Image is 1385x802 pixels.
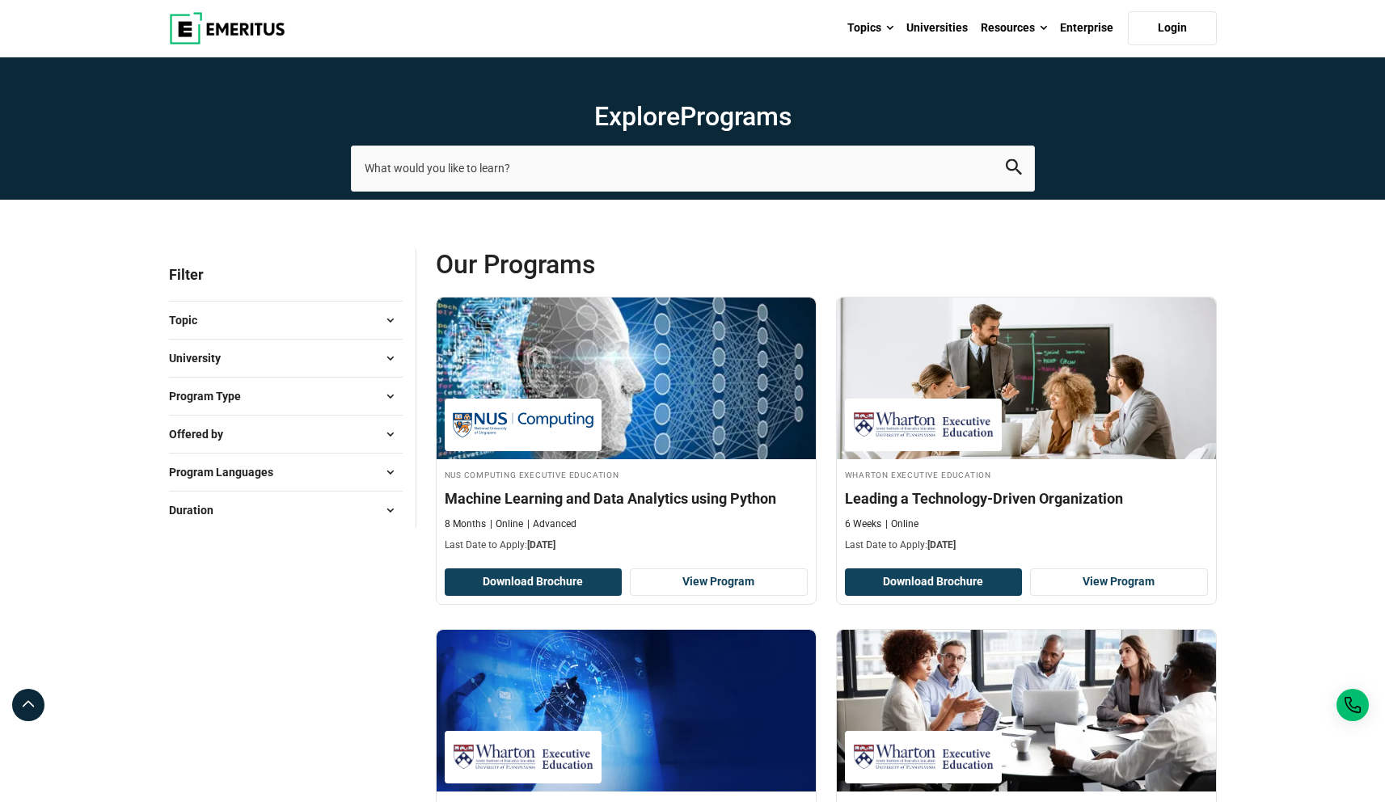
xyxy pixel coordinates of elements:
[437,630,816,791] img: Technology Acceleration Program | Online Technology Course
[169,425,236,443] span: Offered by
[169,501,226,519] span: Duration
[445,467,808,481] h4: NUS Computing Executive Education
[169,311,210,329] span: Topic
[1128,11,1217,45] a: Login
[490,517,523,531] p: Online
[845,488,1208,509] h4: Leading a Technology-Driven Organization
[169,308,403,332] button: Topic
[845,538,1208,552] p: Last Date to Apply:
[169,463,286,481] span: Program Languages
[351,146,1035,191] input: search-page
[853,739,994,775] img: Wharton Executive Education
[169,460,403,484] button: Program Languages
[885,517,918,531] p: Online
[837,298,1216,561] a: Leadership Course by Wharton Executive Education - October 7, 2025 Wharton Executive Education Wh...
[527,517,576,531] p: Advanced
[680,101,792,132] span: Programs
[630,568,808,596] a: View Program
[169,387,254,405] span: Program Type
[169,248,403,301] p: Filter
[436,248,826,281] span: Our Programs
[927,539,956,551] span: [DATE]
[437,298,816,561] a: AI and Machine Learning Course by NUS Computing Executive Education - October 6, 2025 NUS Computi...
[453,407,593,443] img: NUS Computing Executive Education
[169,498,403,522] button: Duration
[169,384,403,408] button: Program Type
[1006,163,1022,179] a: search
[845,517,881,531] p: 6 Weeks
[437,298,816,459] img: Machine Learning and Data Analytics using Python | Online AI and Machine Learning Course
[837,630,1216,791] img: Future of Work: Leading Modern Workplaces | Online Leadership Course
[853,407,994,443] img: Wharton Executive Education
[169,422,403,446] button: Offered by
[445,538,808,552] p: Last Date to Apply:
[351,100,1035,133] h1: Explore
[445,568,623,596] button: Download Brochure
[453,739,593,775] img: Wharton Executive Education
[445,488,808,509] h4: Machine Learning and Data Analytics using Python
[837,298,1216,459] img: Leading a Technology-Driven Organization | Online Leadership Course
[169,349,234,367] span: University
[169,346,403,370] button: University
[445,517,486,531] p: 8 Months
[527,539,555,551] span: [DATE]
[1006,159,1022,178] button: search
[845,467,1208,481] h4: Wharton Executive Education
[1030,568,1208,596] a: View Program
[845,568,1023,596] button: Download Brochure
